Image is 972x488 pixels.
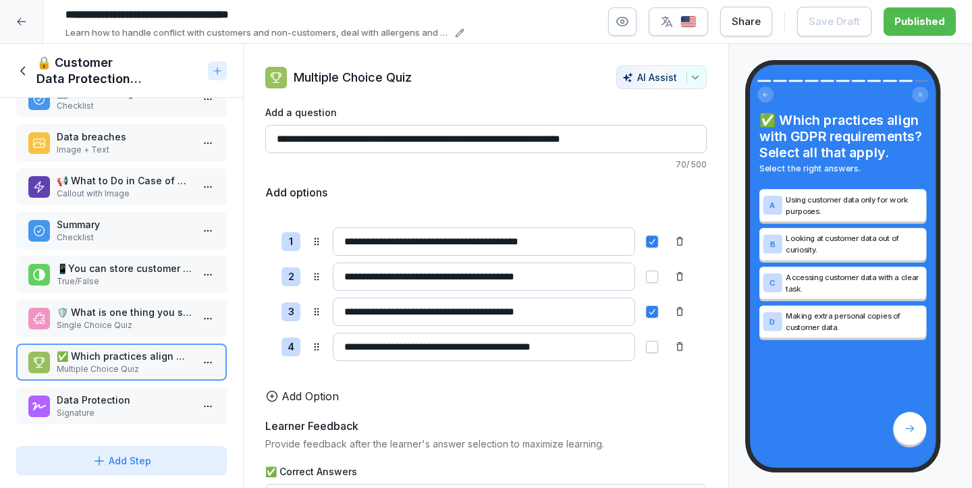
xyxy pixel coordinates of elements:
div: Data breachesImage + Text [16,124,227,161]
p: D [769,317,775,326]
p: Looking at customer data out of curiosity. [786,233,922,256]
p: Using customer data only for work purposes. [786,194,922,217]
p: Data Protection [57,393,192,407]
p: C [769,279,775,288]
p: Accessing customer data with a clear task. [786,271,922,294]
div: 📢 What to Do in Case of Questions or IncidentsCallout with Image [16,168,227,205]
p: Image + Text [57,144,192,156]
p: Single Choice Quiz [57,319,192,331]
p: Select the right answers. [759,162,926,175]
img: us.svg [680,16,697,28]
div: Add Step [92,454,151,468]
button: Add Step [16,446,227,475]
div: 🛡️ What is one thing you should avoid when handling customer data?Single Choice Quiz [16,300,227,337]
p: Learn how to handle conflict with customers and non-customers, deal with allergens and customer d... [65,26,451,40]
p: Summary [57,217,192,232]
p: Multiple Choice Quiz [294,68,412,86]
div: AI Assist [622,72,701,83]
div: ☑️ Customer Rights under GDPRChecklist [16,80,227,117]
button: Share [720,7,772,36]
p: Making extra personal copies of customer data. [786,310,922,333]
h5: Add options [265,184,327,200]
p: 1 [289,234,293,250]
p: Checklist [57,100,192,112]
div: Share [732,14,761,29]
p: 🛡️ What is one thing you should avoid when handling customer data? [57,305,192,319]
p: 📢 What to Do in Case of Questions or Incidents [57,173,192,188]
h5: Learner Feedback [265,418,358,434]
button: Published [884,7,956,36]
div: ✅ Which practices align with GDPR requirements? Select all that apply.Multiple Choice Quiz [16,344,227,381]
p: Add Option [281,388,339,404]
p: 3 [288,304,294,320]
div: 📱You can store customer data on their personal phones to make work easier.True/False [16,256,227,293]
p: True/False [57,275,192,288]
p: 📱You can store customer data on their personal phones to make work easier. [57,261,192,275]
button: AI Assist [616,65,707,89]
p: Checklist [57,232,192,244]
p: 70 / 500 [265,159,707,171]
p: 2 [288,269,294,285]
p: A [769,201,775,210]
div: Data ProtectionSignature [16,387,227,425]
p: Signature [57,407,192,419]
label: ✅ Correct Answers [265,464,707,479]
p: Data breaches [57,130,192,144]
p: Multiple Choice Quiz [57,363,192,375]
p: ✅ Which practices align with GDPR requirements? Select all that apply. [57,349,192,363]
h1: 🔒 Customer Data Protection ([GEOGRAPHIC_DATA], GDPR) [36,55,202,87]
p: 4 [288,340,294,355]
label: Add a question [265,105,707,119]
div: Published [894,14,945,29]
div: Save Draft [809,14,860,29]
p: Callout with Image [57,188,192,200]
button: Save Draft [797,7,871,36]
p: Provide feedback after the learner's answer selection to maximize learning. [265,437,707,451]
div: SummaryChecklist [16,212,227,249]
p: B [770,240,776,248]
h4: ✅ Which practices align with GDPR requirements? Select all that apply. [759,112,926,160]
